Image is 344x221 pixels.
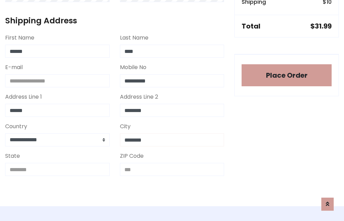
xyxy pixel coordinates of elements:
[5,34,34,42] label: First Name
[310,22,332,30] h5: $
[120,152,144,160] label: ZIP Code
[120,122,131,131] label: City
[120,34,148,42] label: Last Name
[242,22,260,30] h5: Total
[5,93,42,101] label: Address Line 1
[5,152,20,160] label: State
[120,63,146,71] label: Mobile No
[120,93,158,101] label: Address Line 2
[5,16,224,25] h4: Shipping Address
[242,64,332,86] button: Place Order
[5,122,27,131] label: Country
[5,63,23,71] label: E-mail
[315,21,332,31] span: 31.99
